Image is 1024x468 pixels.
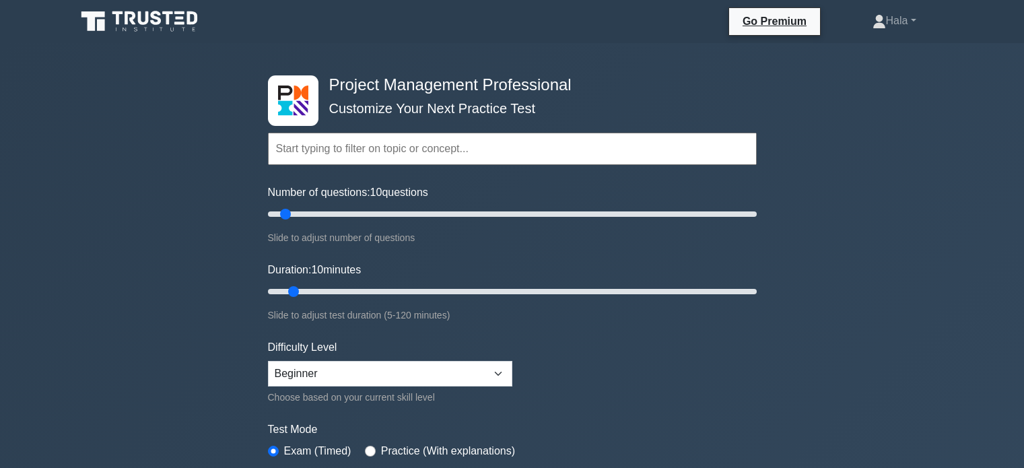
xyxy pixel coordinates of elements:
label: Exam (Timed) [284,443,351,459]
label: Test Mode [268,422,757,438]
label: Difficulty Level [268,339,337,356]
a: Hala [840,7,949,34]
label: Duration: minutes [268,262,362,278]
a: Go Premium [735,13,815,30]
div: Slide to adjust number of questions [268,230,757,246]
label: Number of questions: questions [268,185,428,201]
input: Start typing to filter on topic or concept... [268,133,757,165]
span: 10 [311,264,323,275]
span: 10 [370,187,382,198]
label: Practice (With explanations) [381,443,515,459]
h4: Project Management Professional [324,75,691,95]
div: Choose based on your current skill level [268,389,512,405]
div: Slide to adjust test duration (5-120 minutes) [268,307,757,323]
